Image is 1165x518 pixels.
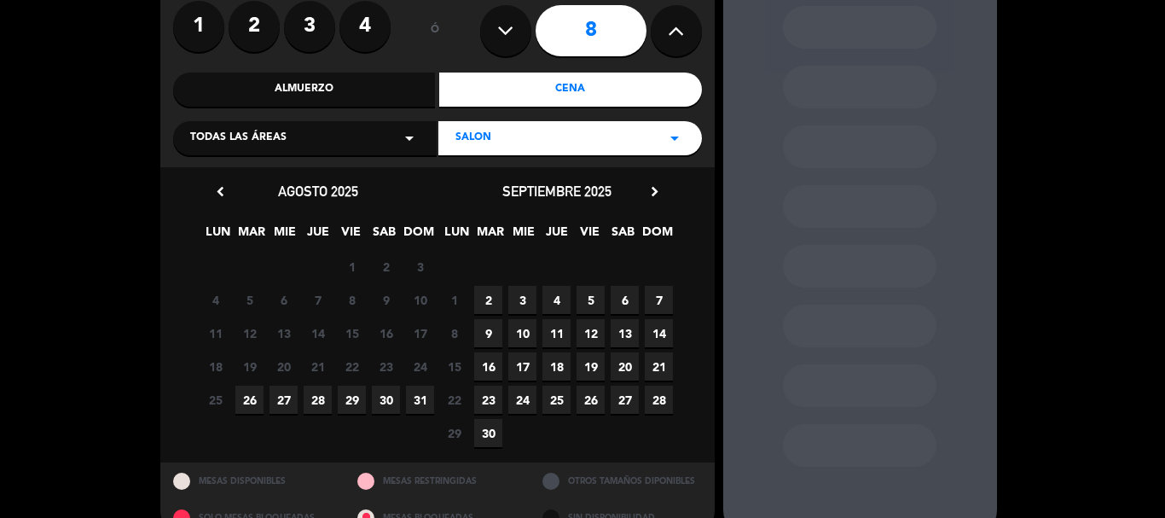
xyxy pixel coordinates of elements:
span: 7 [645,286,673,314]
i: arrow_drop_down [664,128,685,148]
span: MAR [237,222,265,250]
span: Todas las áreas [190,130,287,147]
span: 22 [440,386,468,414]
span: LUN [443,222,471,250]
span: LUN [204,222,232,250]
span: 2 [372,253,400,281]
div: ó [408,1,463,61]
span: 9 [474,319,502,347]
span: 9 [372,286,400,314]
span: 2 [474,286,502,314]
span: 11 [542,319,571,347]
span: DOM [403,222,432,250]
span: 16 [474,352,502,381]
span: VIE [337,222,365,250]
span: SAB [370,222,398,250]
span: SAB [609,222,637,250]
span: 19 [577,352,605,381]
span: 17 [406,319,434,347]
span: 18 [201,352,229,381]
span: 25 [201,386,229,414]
span: 14 [645,319,673,347]
span: 14 [304,319,332,347]
div: MESAS DISPONIBLES [160,463,345,499]
span: MAR [476,222,504,250]
div: Almuerzo [173,73,436,107]
span: 27 [270,386,298,414]
span: 24 [508,386,536,414]
span: 7 [304,286,332,314]
span: JUE [304,222,332,250]
span: 3 [508,286,536,314]
span: 26 [577,386,605,414]
label: 4 [339,1,391,52]
span: 13 [270,319,298,347]
span: 29 [440,419,468,447]
span: 1 [338,253,366,281]
span: 19 [235,352,264,381]
span: 22 [338,352,366,381]
span: 27 [611,386,639,414]
span: 21 [304,352,332,381]
label: 2 [229,1,280,52]
span: 28 [645,386,673,414]
span: septiembre 2025 [502,183,611,200]
span: MIE [509,222,537,250]
span: 21 [645,352,673,381]
span: 20 [270,352,298,381]
span: 13 [611,319,639,347]
span: 30 [372,386,400,414]
span: 24 [406,352,434,381]
span: 3 [406,253,434,281]
span: 11 [201,319,229,347]
span: 20 [611,352,639,381]
span: 6 [611,286,639,314]
span: 8 [338,286,366,314]
span: 23 [372,352,400,381]
span: 30 [474,419,502,447]
i: arrow_drop_down [399,128,420,148]
span: 26 [235,386,264,414]
div: MESAS RESTRINGIDAS [345,463,530,499]
span: 15 [338,319,366,347]
span: 10 [508,319,536,347]
span: 31 [406,386,434,414]
span: 16 [372,319,400,347]
span: DOM [642,222,670,250]
i: chevron_left [212,183,229,201]
div: Cena [439,73,702,107]
span: 28 [304,386,332,414]
span: MIE [270,222,298,250]
span: 23 [474,386,502,414]
span: 1 [440,286,468,314]
span: 5 [577,286,605,314]
span: 10 [406,286,434,314]
span: VIE [576,222,604,250]
span: JUE [542,222,571,250]
i: chevron_right [646,183,664,201]
span: 4 [542,286,571,314]
span: agosto 2025 [278,183,358,200]
div: OTROS TAMAÑOS DIPONIBLES [530,463,715,499]
span: 4 [201,286,229,314]
span: 8 [440,319,468,347]
label: 3 [284,1,335,52]
span: 17 [508,352,536,381]
span: 6 [270,286,298,314]
span: 12 [577,319,605,347]
span: 29 [338,386,366,414]
span: 15 [440,352,468,381]
span: 25 [542,386,571,414]
span: 18 [542,352,571,381]
label: 1 [173,1,224,52]
span: 5 [235,286,264,314]
span: 12 [235,319,264,347]
span: SALON [455,130,491,147]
